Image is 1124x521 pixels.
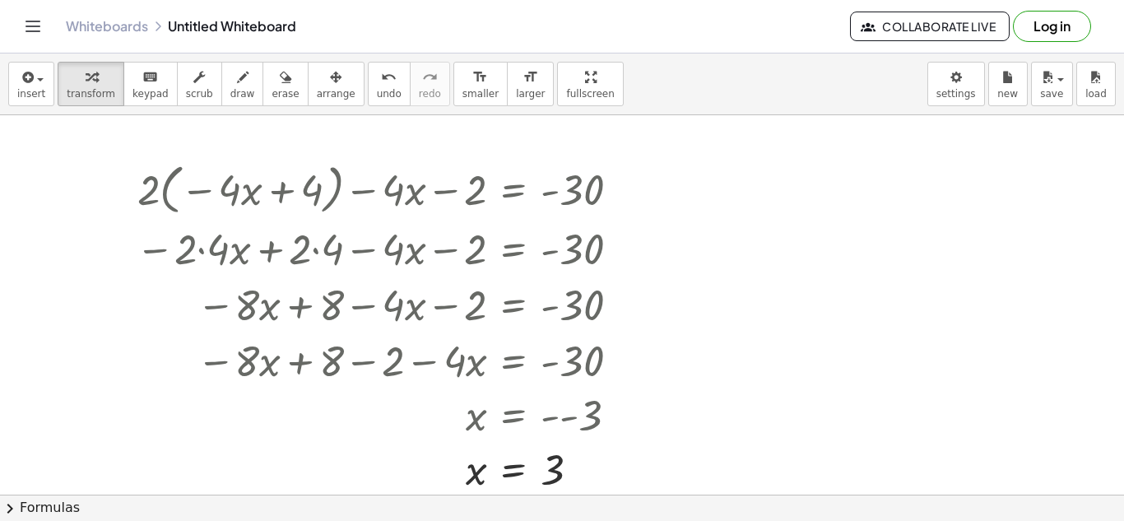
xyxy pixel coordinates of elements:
[377,88,402,100] span: undo
[1013,11,1091,42] button: Log in
[8,62,54,106] button: insert
[936,88,976,100] span: settings
[1085,88,1107,100] span: load
[516,88,545,100] span: larger
[566,88,614,100] span: fullscreen
[142,67,158,87] i: keyboard
[368,62,411,106] button: undoundo
[1031,62,1073,106] button: save
[462,88,499,100] span: smaller
[850,12,1010,41] button: Collaborate Live
[221,62,264,106] button: draw
[67,88,115,100] span: transform
[177,62,222,106] button: scrub
[1040,88,1063,100] span: save
[230,88,255,100] span: draw
[262,62,308,106] button: erase
[864,19,996,34] span: Collaborate Live
[523,67,538,87] i: format_size
[557,62,623,106] button: fullscreen
[66,18,148,35] a: Whiteboards
[186,88,213,100] span: scrub
[410,62,450,106] button: redoredo
[419,88,441,100] span: redo
[58,62,124,106] button: transform
[1076,62,1116,106] button: load
[472,67,488,87] i: format_size
[381,67,397,87] i: undo
[272,88,299,100] span: erase
[123,62,178,106] button: keyboardkeypad
[507,62,554,106] button: format_sizelarger
[317,88,355,100] span: arrange
[17,88,45,100] span: insert
[988,62,1028,106] button: new
[20,13,46,40] button: Toggle navigation
[453,62,508,106] button: format_sizesmaller
[927,62,985,106] button: settings
[422,67,438,87] i: redo
[308,62,365,106] button: arrange
[132,88,169,100] span: keypad
[997,88,1018,100] span: new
